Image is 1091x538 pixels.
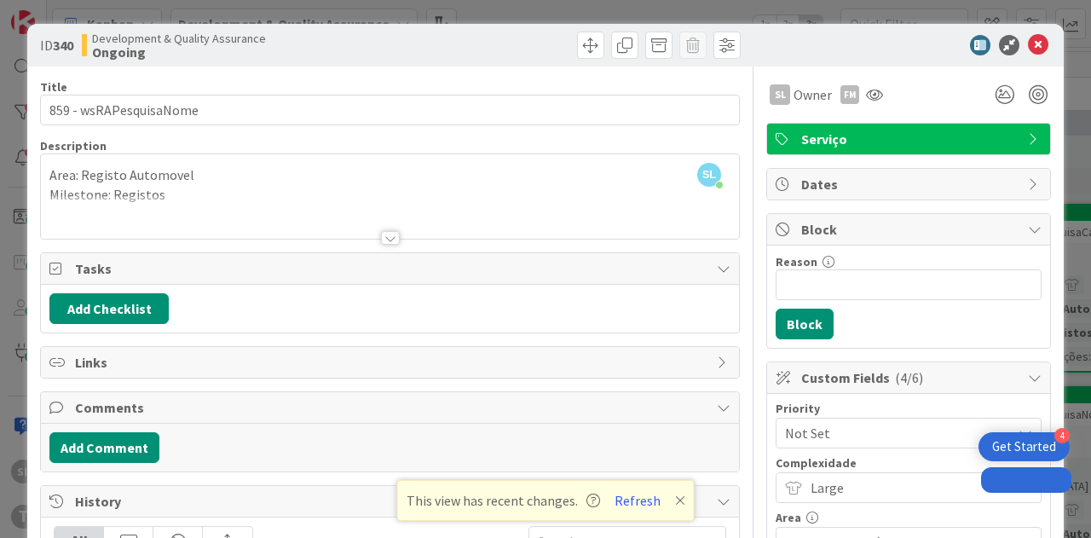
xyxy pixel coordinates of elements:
[1054,428,1070,443] div: 4
[609,489,667,512] button: Refresh
[776,512,1042,524] div: Area
[40,95,740,125] input: type card name here...
[697,163,721,187] span: SL
[776,309,834,339] button: Block
[776,254,817,269] label: Reason
[40,35,73,55] span: ID
[53,37,73,54] b: 340
[811,476,1003,500] span: Large
[75,491,708,512] span: History
[770,84,790,105] div: SL
[776,402,1042,414] div: Priority
[49,165,730,185] p: Area: Registo Automovel
[49,185,730,205] p: Milestone: Registos
[49,293,169,324] button: Add Checklist
[75,258,708,279] span: Tasks
[407,490,600,511] span: This view has recent changes.
[794,84,832,105] span: Owner
[978,432,1070,461] div: Open Get Started checklist, remaining modules: 4
[776,457,1042,469] div: Complexidade
[801,367,1019,388] span: Custom Fields
[92,32,266,45] span: Development & Quality Assurance
[840,85,859,104] div: FM
[895,369,923,386] span: ( 4/6 )
[992,438,1056,455] div: Get Started
[75,352,708,373] span: Links
[785,421,1003,445] span: Not Set
[801,129,1019,149] span: Serviço
[92,45,266,59] b: Ongoing
[75,397,708,418] span: Comments
[49,432,159,463] button: Add Comment
[801,219,1019,240] span: Block
[40,138,107,153] span: Description
[40,79,67,95] label: Title
[801,174,1019,194] span: Dates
